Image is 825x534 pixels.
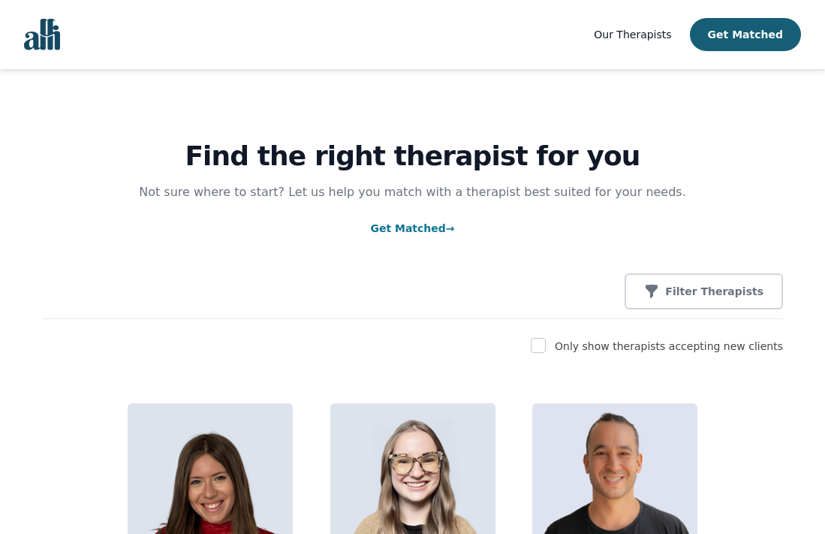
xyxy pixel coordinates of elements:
[555,340,783,352] label: Only show therapists accepting new clients
[125,183,701,201] p: Not sure where to start? Let us help you match with a therapist best suited for your needs.
[370,222,454,234] a: Get Matched
[446,222,455,234] span: →
[625,273,783,309] button: Filter Therapists
[42,141,783,171] h1: Find the right therapist for you
[594,29,671,41] span: Our Therapists
[24,19,60,50] img: alli logo
[665,284,763,299] p: Filter Therapists
[594,26,671,44] a: Our Therapists
[690,18,801,51] button: Get Matched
